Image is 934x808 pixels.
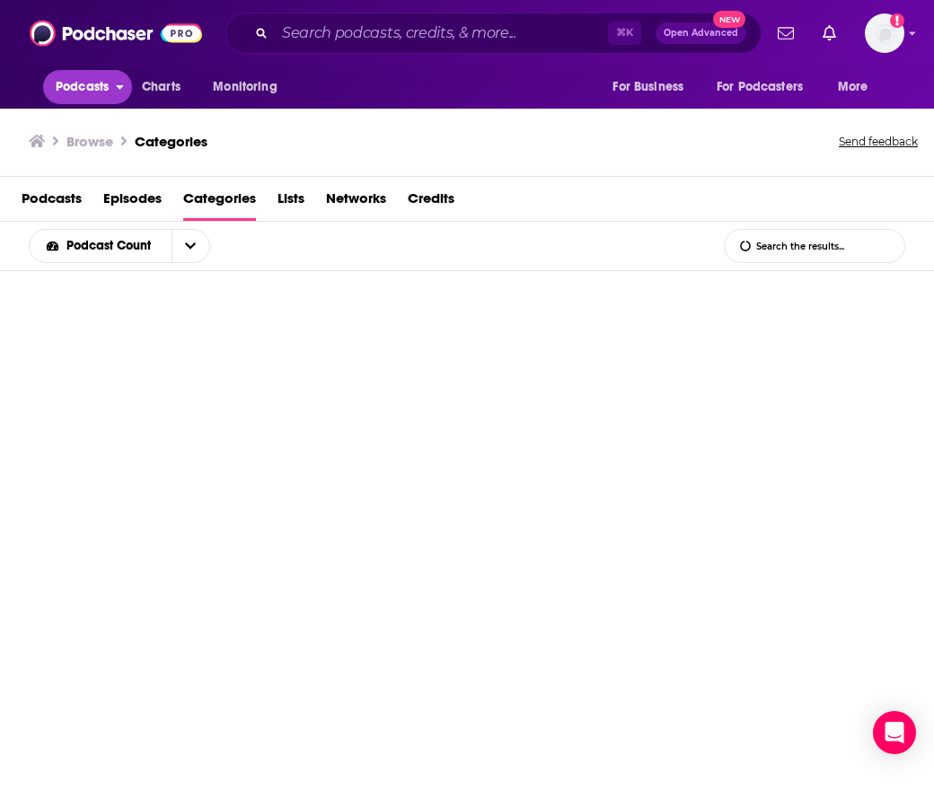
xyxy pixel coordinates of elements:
span: Monitoring [213,75,277,100]
div: Open Intercom Messenger [873,711,916,754]
a: Episodes [103,184,162,221]
span: ⌘ K [608,22,641,45]
span: Open Advanced [664,29,738,38]
span: Charts [142,75,181,100]
a: Networks [326,184,386,221]
a: Categories [135,133,207,150]
svg: Add a profile image [890,13,904,28]
button: open menu [825,70,891,104]
img: User Profile [865,13,904,53]
button: Open AdvancedNew [656,22,746,44]
img: Podchaser - Follow, Share and Rate Podcasts [30,16,202,50]
button: Send feedback [833,129,923,154]
h2: Choose List sort [29,229,238,263]
span: New [713,11,745,28]
input: Search podcasts, credits, & more... [275,19,608,48]
span: More [838,75,868,100]
a: Show notifications dropdown [771,18,801,48]
button: open menu [30,240,172,252]
a: Podcasts [22,184,82,221]
button: open menu [705,70,829,104]
span: Podcast Count [66,240,157,252]
button: open menu [600,70,706,104]
a: Lists [278,184,304,221]
button: open menu [43,70,132,104]
button: open menu [200,70,300,104]
a: Credits [408,184,454,221]
a: Categories [183,184,256,221]
h3: Browse [66,133,113,150]
span: Podcasts [56,75,109,100]
span: Logged in as Isla [865,13,904,53]
button: open menu [172,230,209,262]
span: For Podcasters [717,75,803,100]
a: Charts [130,70,191,104]
span: For Business [612,75,683,100]
a: Show notifications dropdown [815,18,843,48]
div: Search podcasts, credits, & more... [225,13,762,54]
button: Show profile menu [865,13,904,53]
